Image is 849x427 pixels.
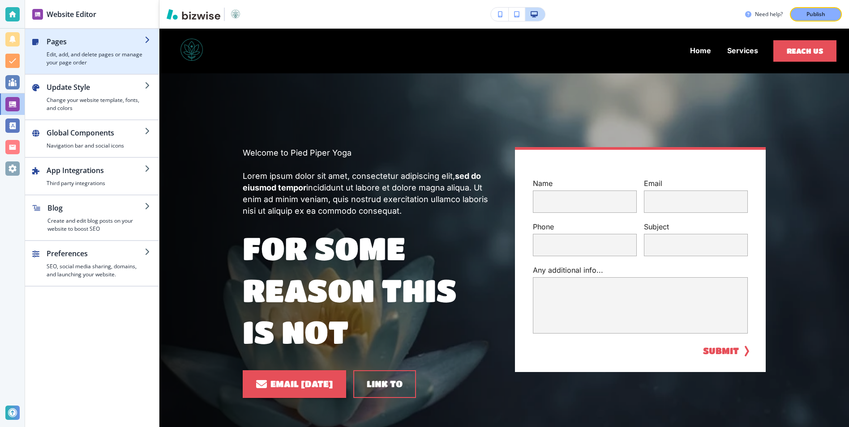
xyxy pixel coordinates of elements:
[167,9,220,20] img: Bizwise Logo
[25,241,159,286] button: PreferencesSEO, social media sharing, domains, and launching your website.
[533,178,637,189] p: Name
[533,222,637,232] p: Phone
[47,179,145,187] h4: Third party integrations
[533,265,748,275] p: Any additional info...
[47,51,145,67] h4: Edit, add, and delete pages or manage your page order
[644,222,748,232] p: Subject
[47,96,145,112] h4: Change your website template, fonts, and colors
[47,82,145,93] h2: Update Style
[644,178,748,189] p: Email
[806,10,825,18] p: Publish
[243,370,346,398] a: Email [DATE]
[773,40,836,62] button: Reach Us
[353,370,416,398] button: link to
[703,344,739,358] button: SUBMIT
[25,29,159,74] button: PagesEdit, add, and delete pages or manage your page order
[755,10,783,18] h3: Need help?
[47,127,145,138] h2: Global Components
[243,171,483,192] strong: sed do eiusmod tempor
[25,158,159,194] button: App IntegrationsThird party integrations
[243,170,493,217] p: Lorem ipsum dolor sit amet, consectetur adipiscing elit, incididunt ut labore et dolore magna ali...
[243,147,493,159] p: Welcome to Pied Piper Yoga
[47,142,145,150] h4: Navigation bar and social icons
[32,9,43,20] img: editor icon
[47,165,145,176] h2: App Integrations
[790,7,842,21] button: Publish
[228,7,243,21] img: Your Logo
[47,217,145,233] h4: Create and edit blog posts on your website to boost SEO
[25,120,159,157] button: Global ComponentsNavigation bar and social icons
[690,46,711,56] p: Home
[243,227,493,352] p: For some reason this is not
[25,195,159,240] button: BlogCreate and edit blog posts on your website to boost SEO
[47,248,145,259] h2: Preferences
[47,36,145,47] h2: Pages
[25,75,159,119] button: Update StyleChange your website template, fonts, and colors
[727,46,758,56] p: Services
[173,32,210,69] img: Pied Piper
[47,203,145,213] h2: Blog
[47,9,96,20] h2: Website Editor
[47,262,145,279] h4: SEO, social media sharing, domains, and launching your website.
